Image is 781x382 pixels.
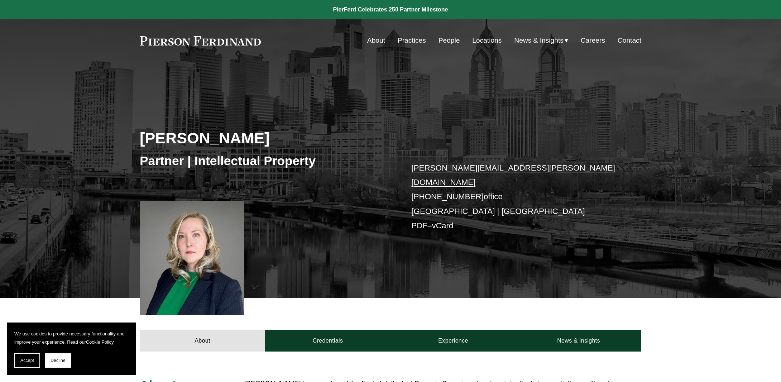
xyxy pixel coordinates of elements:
[390,330,516,352] a: Experience
[14,330,129,346] p: We use cookies to provide necessary functionality and improve your experience. Read our .
[411,192,484,201] a: [PHONE_NUMBER]
[140,330,265,352] a: About
[514,34,564,47] span: News & Insights
[45,353,71,368] button: Decline
[411,163,615,187] a: [PERSON_NAME][EMAIL_ADDRESS][PERSON_NAME][DOMAIN_NAME]
[516,330,641,352] a: News & Insights
[7,323,136,375] section: Cookie banner
[51,358,66,363] span: Decline
[514,34,568,47] a: folder dropdown
[472,34,502,47] a: Locations
[140,129,390,147] h2: [PERSON_NAME]
[439,34,460,47] a: People
[86,339,114,345] a: Cookie Policy
[411,161,620,233] p: office [GEOGRAPHIC_DATA] | [GEOGRAPHIC_DATA] –
[581,34,605,47] a: Careers
[398,34,426,47] a: Practices
[367,34,385,47] a: About
[411,221,427,230] a: PDF
[20,358,34,363] span: Accept
[618,34,641,47] a: Contact
[140,153,390,169] h3: Partner | Intellectual Property
[432,221,454,230] a: vCard
[265,330,390,352] a: Credentials
[14,353,40,368] button: Accept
